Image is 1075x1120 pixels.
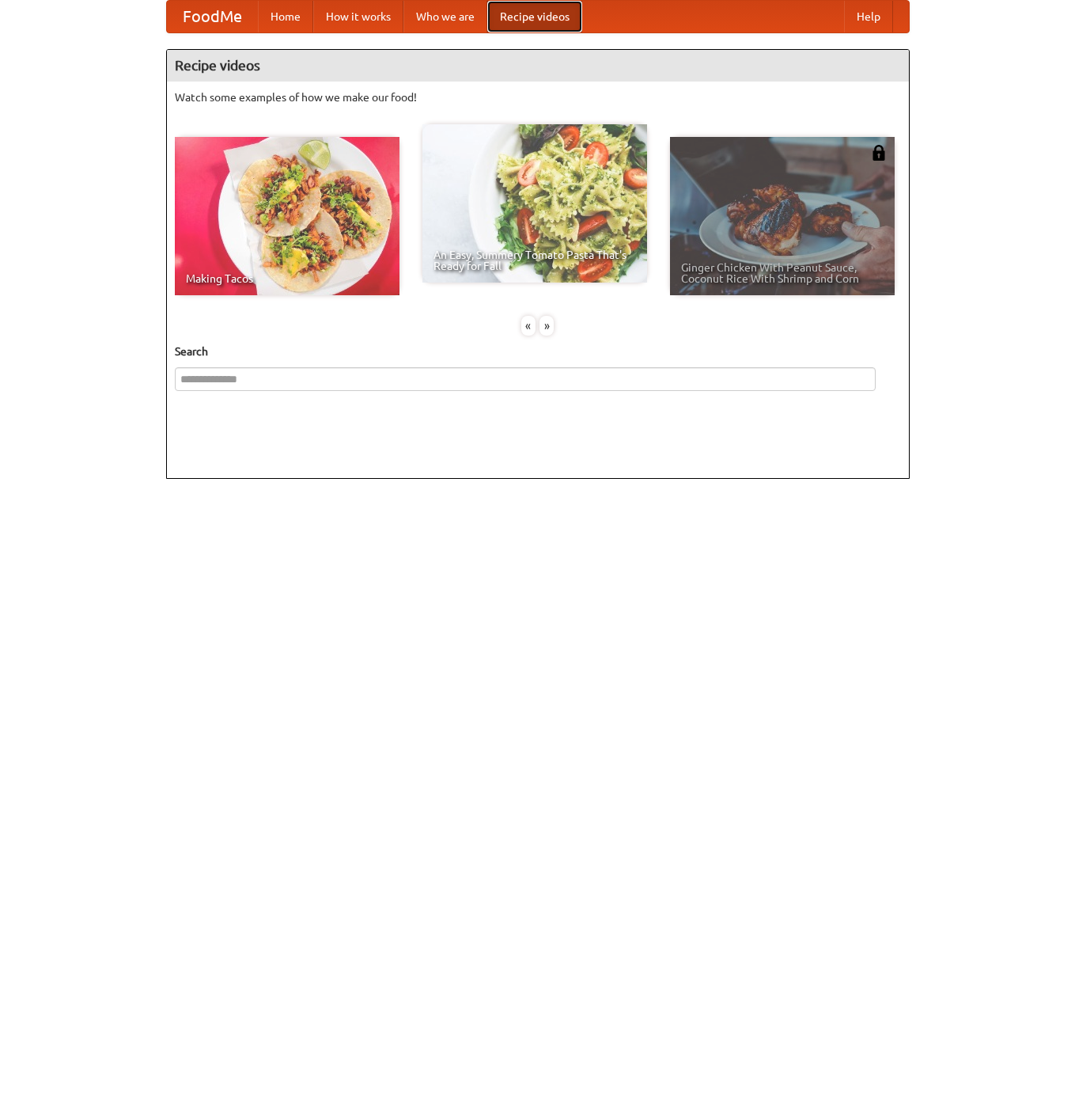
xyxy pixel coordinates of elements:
span: Making Tacos [186,273,388,284]
h4: Recipe videos [167,50,909,82]
div: » [539,316,554,336]
a: How it works [313,1,403,32]
img: 483408.png [871,145,887,161]
a: FoodMe [167,1,258,32]
span: An Easy, Summery Tomato Pasta That's Ready for Fall [433,249,636,271]
a: Who we are [403,1,487,32]
p: Watch some examples of how we make our food! [175,89,901,105]
div: « [521,316,536,336]
a: Recipe videos [487,1,582,32]
a: Making Tacos [175,137,399,295]
a: Home [258,1,313,32]
a: Help [844,1,893,32]
h5: Search [175,344,901,359]
a: An Easy, Summery Tomato Pasta That's Ready for Fall [422,124,647,283]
